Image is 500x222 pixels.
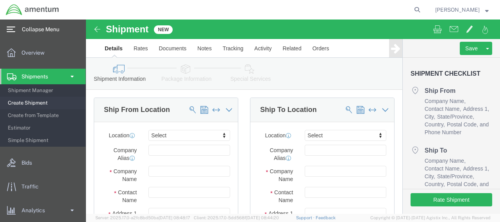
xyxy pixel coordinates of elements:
[86,20,500,214] iframe: FS Legacy Container
[0,69,86,84] a: Shipments
[22,21,65,37] span: Collapse Menu
[95,215,190,220] span: Server: 2025.17.0-a2fc8bd50ba
[194,215,279,220] span: Client: 2025.17.0-5dd568f
[159,215,190,220] span: [DATE] 08:48:17
[296,215,316,220] a: Support
[21,202,50,218] span: Analytics
[8,108,80,123] span: Create from Template
[0,45,86,60] a: Overview
[5,4,59,16] img: logo
[21,179,44,194] span: Traffic
[8,95,80,111] span: Create Shipment
[8,120,80,136] span: Estimator
[370,215,491,221] span: Copyright © [DATE]-[DATE] Agistix Inc., All Rights Reserved
[21,45,50,60] span: Overview
[316,215,336,220] a: Feedback
[8,83,80,98] span: Shipment Manager
[0,202,86,218] a: Analytics
[246,215,279,220] span: [DATE] 08:44:20
[435,5,480,14] span: Michael Jones
[0,179,86,194] a: Traffic
[435,5,489,14] button: [PERSON_NAME]
[0,155,86,170] a: Bids
[21,69,54,84] span: Shipments
[21,155,37,170] span: Bids
[8,133,80,148] span: Simple Shipment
